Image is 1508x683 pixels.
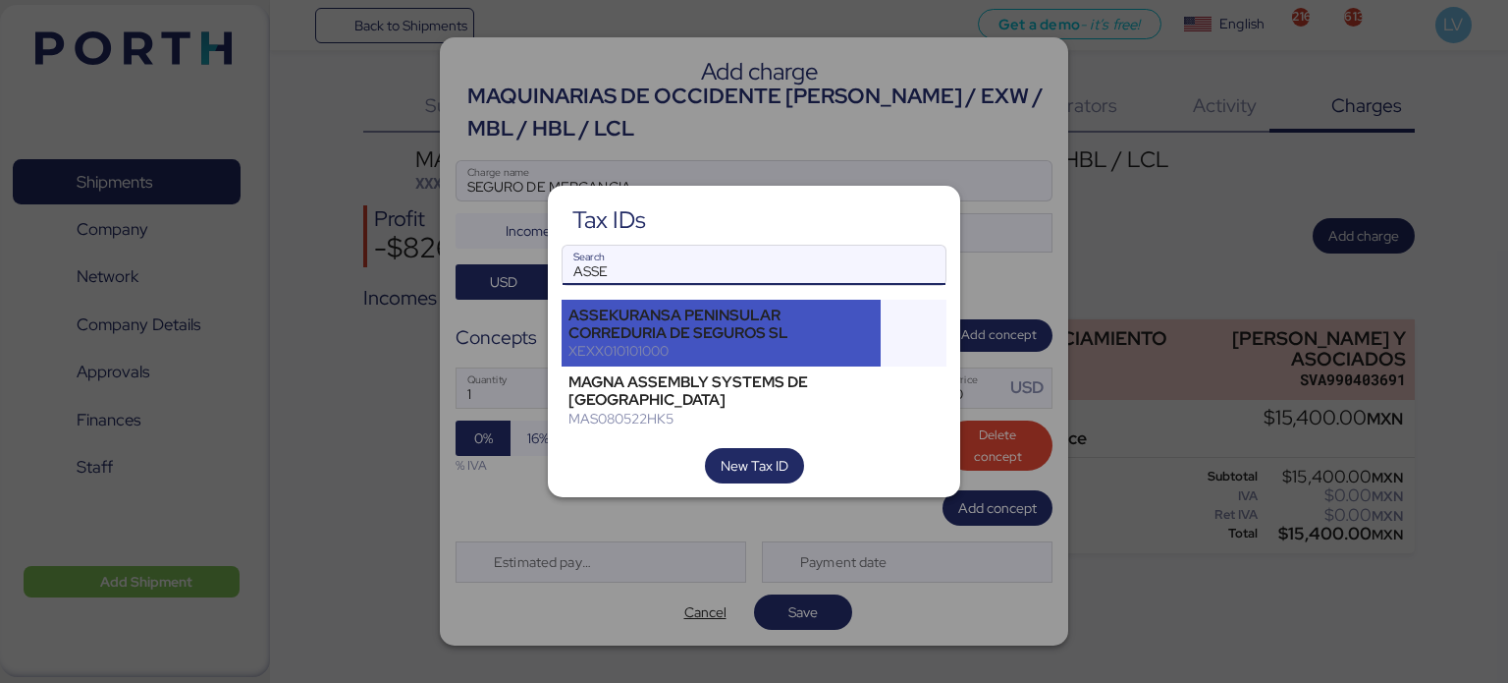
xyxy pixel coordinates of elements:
div: MAS080522HK5 [568,410,874,427]
div: XEXX010101000 [568,342,874,360]
button: New Tax ID [705,448,804,484]
div: ASSEKURANSA PENINSULAR CORREDURIA DE SEGUROS SL [568,307,874,342]
div: MAGNA ASSEMBLY SYSTEMS DE [GEOGRAPHIC_DATA] [568,373,874,409]
span: New Tax ID [721,454,788,478]
div: Tax IDs [572,211,646,229]
input: Search [563,246,945,285]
